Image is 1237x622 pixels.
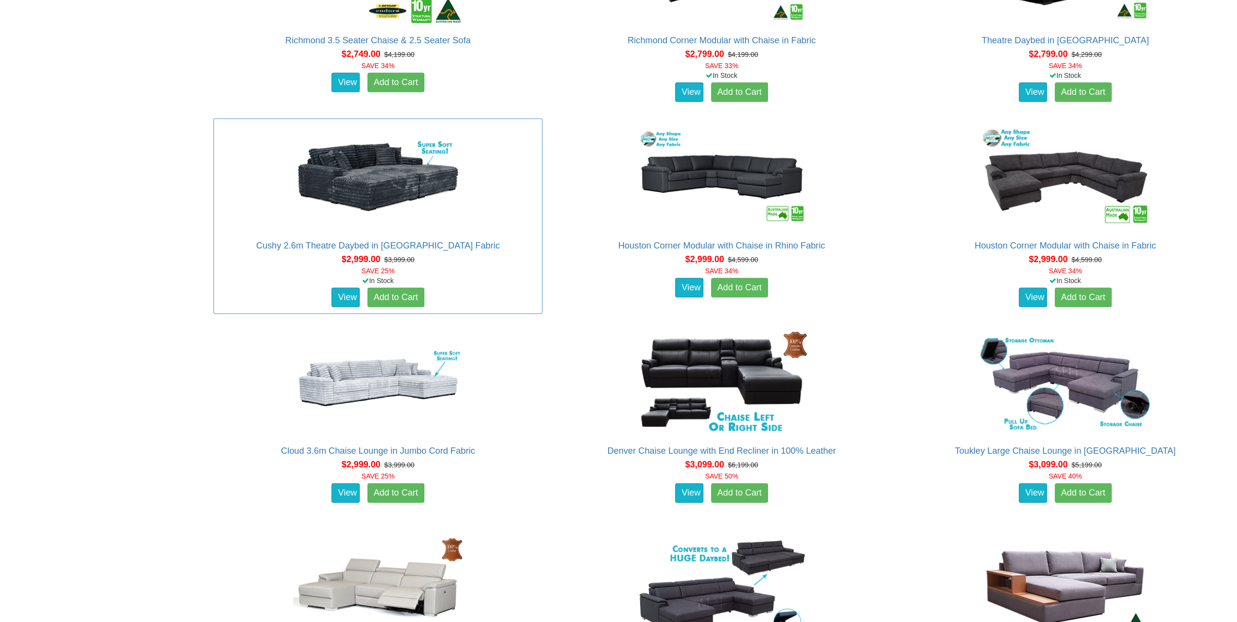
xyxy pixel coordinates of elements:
[627,36,816,45] a: Richmond Corner Modular with Chaise in Fabric
[711,83,768,102] a: Add to Cart
[685,254,724,264] span: $2,999.00
[1019,83,1047,102] a: View
[1028,254,1067,264] span: $2,999.00
[675,83,703,102] a: View
[362,62,395,70] font: SAVE 34%
[1055,83,1112,102] a: Add to Cart
[281,446,475,456] a: Cloud 3.6m Chaise Lounge in Jumbo Cord Fabric
[899,276,1232,285] div: In Stock
[711,483,768,503] a: Add to Cart
[685,49,724,59] span: $2,799.00
[675,278,703,298] a: View
[1055,483,1112,503] a: Add to Cart
[1048,62,1081,70] font: SAVE 34%
[367,288,424,307] a: Add to Cart
[978,124,1153,231] img: Houston Corner Modular with Chaise in Fabric
[362,472,395,480] font: SAVE 25%
[705,62,738,70] font: SAVE 33%
[607,446,836,456] a: Denver Chaise Lounge with End Recliner in 100% Leather
[1071,461,1101,469] del: $5,199.00
[1028,49,1067,59] span: $2,799.00
[367,73,424,92] a: Add to Cart
[705,472,738,480] font: SAVE 50%
[634,124,809,231] img: Houston Corner Modular with Chaise in Rhino Fabric
[675,483,703,503] a: View
[978,329,1153,436] img: Toukley Large Chaise Lounge in Fabric
[618,241,825,250] a: Houston Corner Modular with Chaise in Rhino Fabric
[982,36,1149,45] a: Theatre Daybed in [GEOGRAPHIC_DATA]
[955,446,1175,456] a: Toukley Large Chaise Lounge in [GEOGRAPHIC_DATA]
[728,461,758,469] del: $6,199.00
[331,73,360,92] a: View
[728,256,758,264] del: $4,599.00
[211,276,544,285] div: In Stock
[384,51,414,58] del: $4,199.00
[362,267,395,275] font: SAVE 25%
[1048,472,1081,480] font: SAVE 40%
[1019,288,1047,307] a: View
[1019,483,1047,503] a: View
[342,254,381,264] span: $2,999.00
[384,256,414,264] del: $3,999.00
[705,267,738,275] font: SAVE 34%
[711,278,768,298] a: Add to Cart
[367,483,424,503] a: Add to Cart
[899,71,1232,80] div: In Stock
[975,241,1156,250] a: Houston Corner Modular with Chaise in Fabric
[1071,51,1101,58] del: $4,299.00
[728,51,758,58] del: $4,199.00
[291,124,466,231] img: Cushy 2.6m Theatre Daybed in Jumbo Cord Fabric
[1071,256,1101,264] del: $4,599.00
[1028,460,1067,469] span: $3,099.00
[1055,288,1112,307] a: Add to Cart
[342,49,381,59] span: $2,749.00
[256,241,500,250] a: Cushy 2.6m Theatre Daybed in [GEOGRAPHIC_DATA] Fabric
[634,329,809,436] img: Denver Chaise Lounge with End Recliner in 100% Leather
[285,36,470,45] a: Richmond 3.5 Seater Chaise & 2.5 Seater Sofa
[342,460,381,469] span: $2,999.00
[555,71,888,80] div: In Stock
[1048,267,1081,275] font: SAVE 34%
[331,288,360,307] a: View
[331,483,360,503] a: View
[291,329,466,436] img: Cloud 3.6m Chaise Lounge in Jumbo Cord Fabric
[685,460,724,469] span: $3,099.00
[384,461,414,469] del: $3,999.00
